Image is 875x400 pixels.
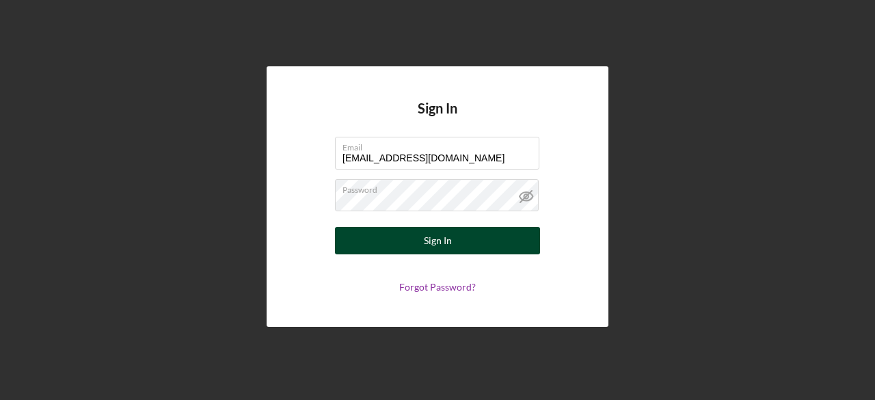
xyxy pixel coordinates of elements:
[335,227,540,254] button: Sign In
[418,101,457,137] h4: Sign In
[399,281,476,293] a: Forgot Password?
[424,227,452,254] div: Sign In
[342,180,539,195] label: Password
[342,137,539,152] label: Email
